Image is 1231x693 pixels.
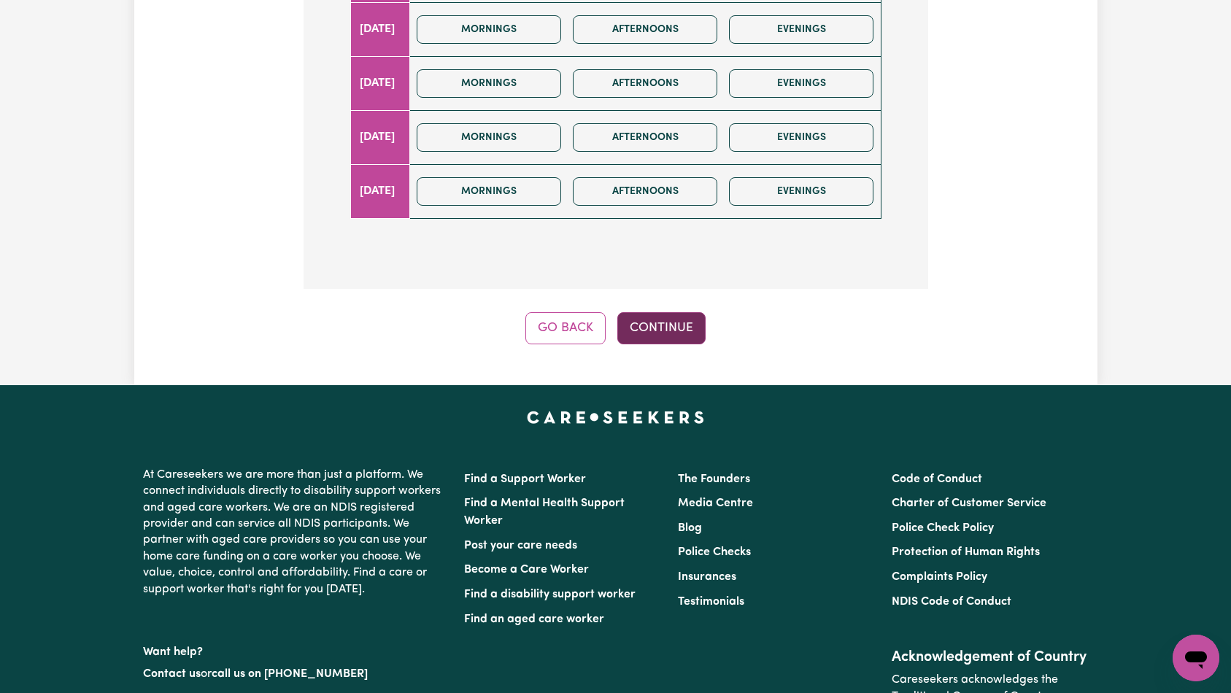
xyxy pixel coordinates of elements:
[573,123,717,152] button: Afternoons
[464,589,636,600] a: Find a disability support worker
[464,540,577,551] a: Post your care needs
[729,177,873,206] button: Evenings
[678,473,750,485] a: The Founders
[527,411,704,423] a: Careseekers home page
[143,461,447,603] p: At Careseekers we are more than just a platform. We connect individuals directly to disability su...
[464,473,586,485] a: Find a Support Worker
[350,110,410,164] td: [DATE]
[212,668,368,680] a: call us on [PHONE_NUMBER]
[417,177,561,206] button: Mornings
[892,473,982,485] a: Code of Conduct
[892,498,1046,509] a: Charter of Customer Service
[464,613,604,625] a: Find an aged care worker
[573,177,717,206] button: Afternoons
[417,123,561,152] button: Mornings
[617,312,706,344] button: Continue
[417,69,561,98] button: Mornings
[1173,635,1219,681] iframe: Button to launch messaging window
[678,571,736,583] a: Insurances
[143,668,201,680] a: Contact us
[417,15,561,44] button: Mornings
[143,638,447,660] p: Want help?
[143,660,447,688] p: or
[464,498,625,527] a: Find a Mental Health Support Worker
[525,312,606,344] button: Go Back
[729,15,873,44] button: Evenings
[892,522,994,534] a: Police Check Policy
[892,596,1011,608] a: NDIS Code of Conduct
[350,2,410,56] td: [DATE]
[678,522,702,534] a: Blog
[350,56,410,110] td: [DATE]
[892,546,1040,558] a: Protection of Human Rights
[464,564,589,576] a: Become a Care Worker
[892,571,987,583] a: Complaints Policy
[729,123,873,152] button: Evenings
[573,15,717,44] button: Afternoons
[573,69,717,98] button: Afternoons
[729,69,873,98] button: Evenings
[892,649,1088,666] h2: Acknowledgement of Country
[678,596,744,608] a: Testimonials
[350,164,410,218] td: [DATE]
[678,546,751,558] a: Police Checks
[678,498,753,509] a: Media Centre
